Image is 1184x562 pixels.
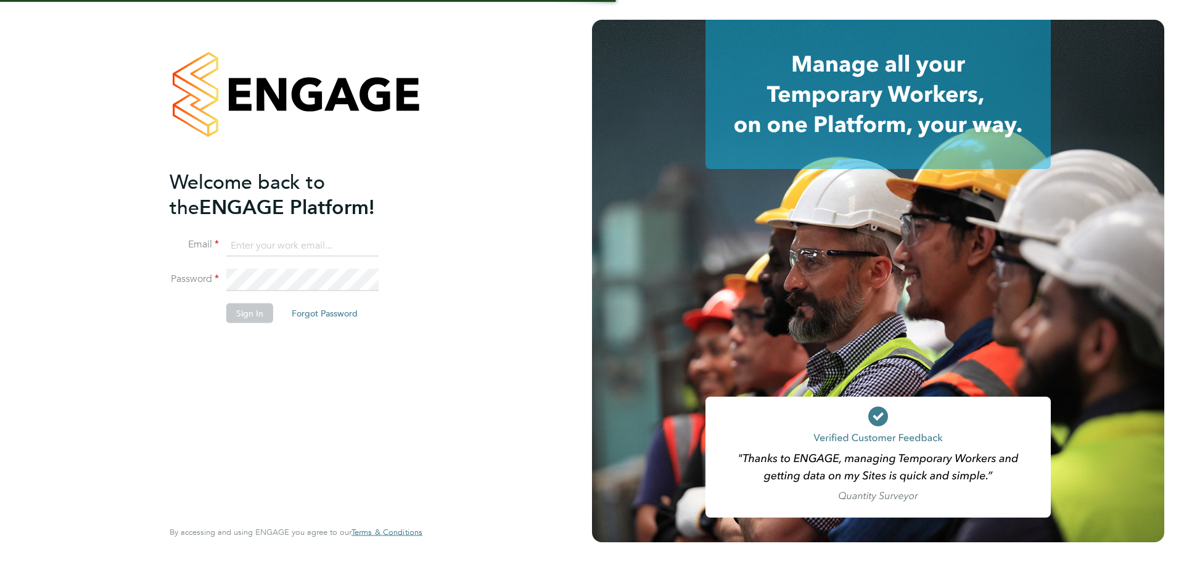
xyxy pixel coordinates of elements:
input: Enter your work email... [226,234,379,257]
span: Welcome back to the [170,170,325,219]
button: Forgot Password [282,304,368,323]
label: Email [170,238,219,251]
h2: ENGAGE Platform! [170,169,410,220]
a: Terms & Conditions [351,527,422,537]
span: By accessing and using ENGAGE you agree to our [170,527,422,537]
label: Password [170,273,219,286]
button: Sign In [226,304,273,323]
